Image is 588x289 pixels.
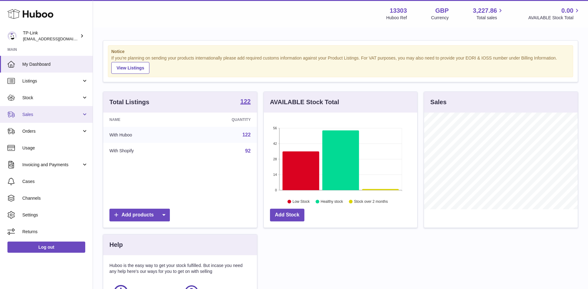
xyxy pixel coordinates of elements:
img: gaby.chen@tp-link.com [7,31,17,41]
a: 0.00 AVAILABLE Stock Total [528,7,581,21]
strong: 13303 [390,7,407,15]
text: 42 [273,142,277,145]
div: Currency [431,15,449,21]
th: Name [103,113,186,127]
span: Invoicing and Payments [22,162,82,168]
span: Settings [22,212,88,218]
text: Healthy stock [321,199,343,204]
text: 28 [273,157,277,161]
strong: 122 [240,98,250,104]
a: Add Stock [270,209,304,221]
a: 92 [245,148,251,153]
h3: Help [109,241,123,249]
div: If you're planning on sending your products internationally please add required customs informati... [111,55,570,74]
text: Low Stock [293,199,310,204]
a: Add products [109,209,170,221]
p: Huboo is the easy way to get your stock fulfilled. But incase you need any help here's our ways f... [109,263,251,274]
span: Total sales [476,15,504,21]
td: With Shopify [103,143,186,159]
div: Huboo Ref [386,15,407,21]
span: 3,227.86 [473,7,497,15]
h3: AVAILABLE Stock Total [270,98,339,106]
span: Channels [22,195,88,201]
a: View Listings [111,62,149,74]
h3: Sales [430,98,446,106]
span: Returns [22,229,88,235]
span: Cases [22,179,88,185]
td: With Huboo [103,127,186,143]
span: My Dashboard [22,61,88,67]
span: Stock [22,95,82,101]
div: TP-Link [23,30,79,42]
h3: Total Listings [109,98,149,106]
span: [EMAIL_ADDRESS][DOMAIN_NAME] [23,36,91,41]
th: Quantity [186,113,257,127]
span: AVAILABLE Stock Total [528,15,581,21]
text: 14 [273,173,277,176]
a: 122 [240,98,250,106]
text: Stock over 2 months [354,199,388,204]
span: Listings [22,78,82,84]
text: 56 [273,126,277,130]
span: Orders [22,128,82,134]
span: Usage [22,145,88,151]
strong: GBP [435,7,449,15]
span: Sales [22,112,82,118]
a: 3,227.86 Total sales [473,7,504,21]
a: 122 [242,132,251,137]
a: Log out [7,242,85,253]
strong: Notice [111,49,570,55]
text: 0 [275,188,277,192]
span: 0.00 [561,7,573,15]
